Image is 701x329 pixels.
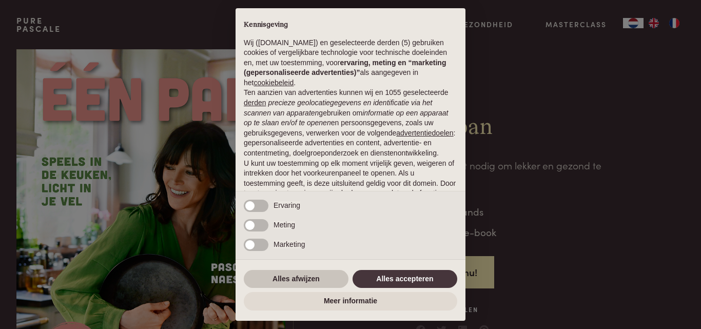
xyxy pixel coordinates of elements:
button: Alles accepteren [353,270,457,288]
span: Ervaring [274,201,300,209]
p: U kunt uw toestemming op elk moment vrijelijk geven, weigeren of intrekken door het voorkeurenpan... [244,159,457,209]
button: Meer informatie [244,292,457,311]
span: Meting [274,221,295,229]
p: Ten aanzien van advertenties kunnen wij en 1055 geselecteerde gebruiken om en persoonsgegevens, z... [244,88,457,158]
em: informatie op een apparaat op te slaan en/of te openen [244,109,449,127]
a: cookiebeleid [254,79,294,87]
span: Marketing [274,240,305,248]
p: Wij ([DOMAIN_NAME]) en geselecteerde derden (5) gebruiken cookies of vergelijkbare technologie vo... [244,38,457,88]
h2: Kennisgeving [244,21,457,30]
button: advertentiedoelen [396,128,453,139]
strong: ervaring, meting en “marketing (gepersonaliseerde advertenties)” [244,59,446,77]
button: derden [244,98,266,108]
button: Alles afwijzen [244,270,348,288]
em: precieze geolocatiegegevens en identificatie via het scannen van apparaten [244,99,432,117]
